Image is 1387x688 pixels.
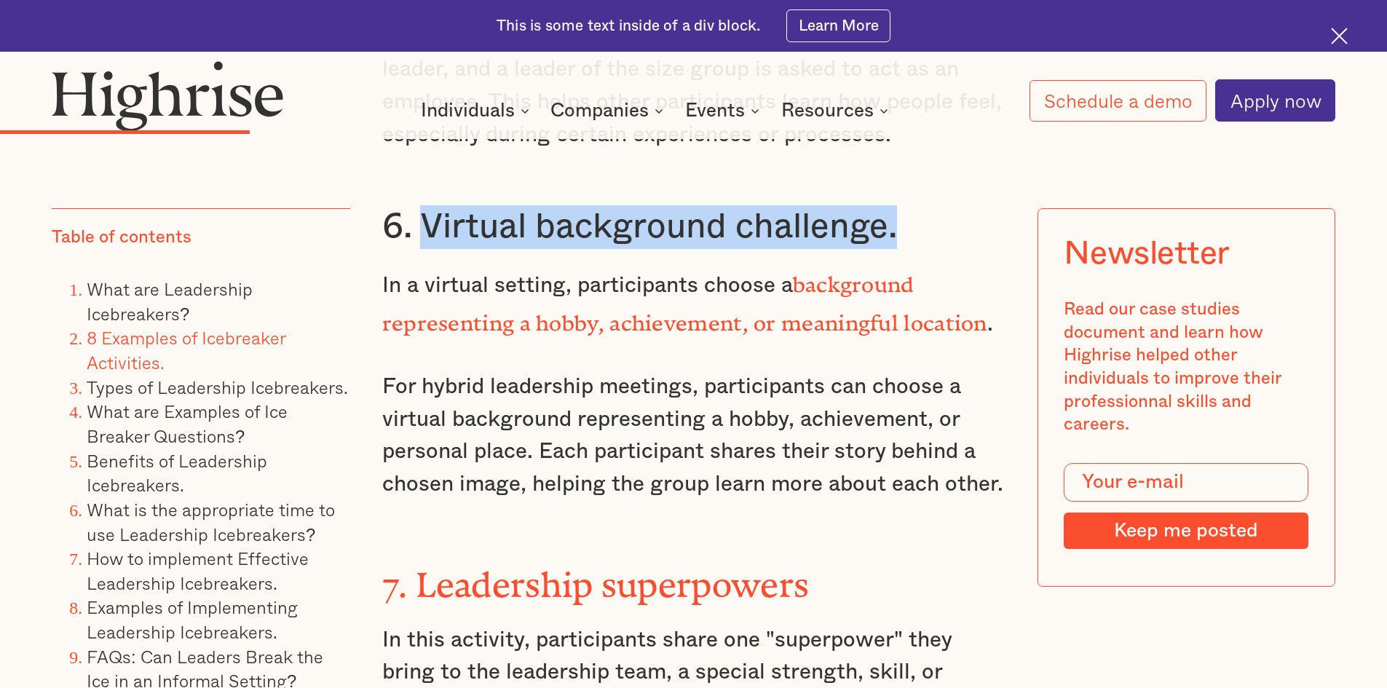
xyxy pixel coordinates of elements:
div: Resources [781,102,893,119]
div: Events [685,102,764,119]
form: Modal Form [1064,463,1308,549]
div: Read our case studies document and learn how Highrise helped other individuals to improve their p... [1064,298,1308,437]
img: Highrise logo [52,60,283,130]
div: Individuals [421,102,515,119]
p: For hybrid leadership meetings, participants can choose a virtual background representing a hobby... [382,371,1005,501]
strong: background representing a hobby, achievement, or meaningful location [382,272,987,325]
a: How to implement Effective Leadership Icebreakers. [87,545,309,596]
strong: 7. Leadership superpowers [382,565,810,588]
a: 8 Examples of Icebreaker Activities. [87,324,285,376]
div: Newsletter [1064,234,1230,272]
div: Individuals [421,102,534,119]
div: Companies [550,102,668,119]
p: In a virtual setting, participants choose a . [382,264,1005,340]
a: What are Leadership Icebreakers? [87,275,253,327]
a: What are Examples of Ice Breaker Questions? [87,398,288,449]
input: Your e-mail [1064,463,1308,502]
div: Table of contents [52,226,191,250]
a: Learn More [786,9,890,42]
a: What is the appropriate time to use Leadership Icebreakers? [87,496,335,547]
div: Companies [550,102,649,119]
a: Types of Leadership Icebreakers. [87,373,348,400]
a: Apply now [1215,79,1335,122]
div: Events [685,102,745,119]
div: Resources [781,102,874,119]
a: Examples of Implementing Leadership Icebreakers. [87,593,298,645]
div: This is some text inside of a div block. [497,16,760,36]
a: Schedule a demo [1030,80,1207,122]
h3: 6. Virtual background challenge. [382,205,1005,249]
img: Cross icon [1331,28,1348,44]
input: Keep me posted [1064,513,1308,549]
a: Benefits of Leadership Icebreakers. [87,447,267,499]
